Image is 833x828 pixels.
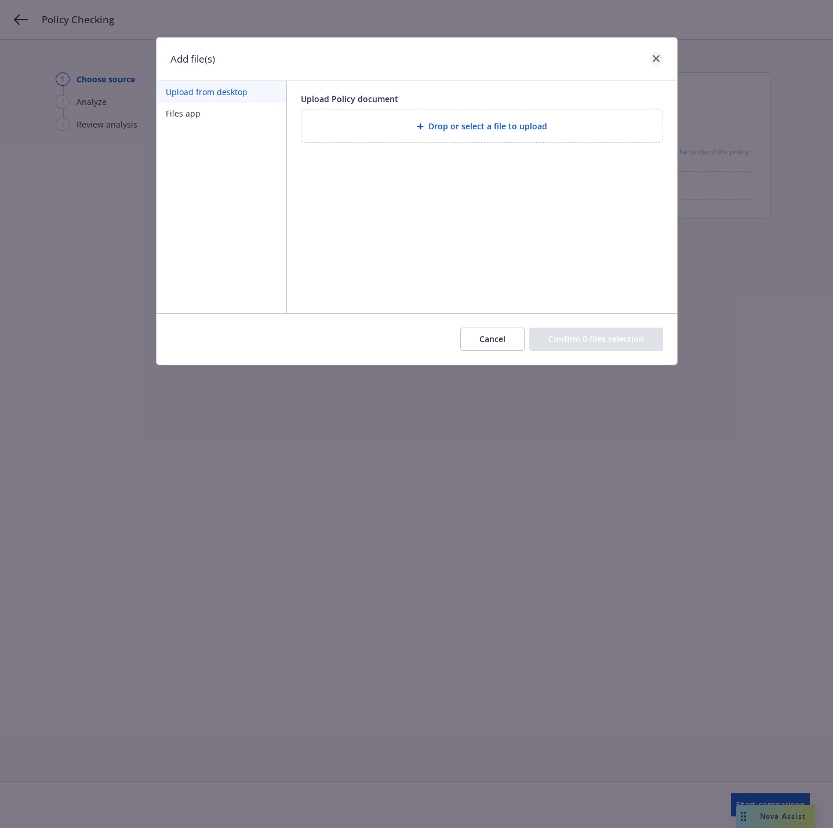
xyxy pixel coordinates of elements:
[157,103,286,124] button: Files app
[460,328,525,351] button: Cancel
[301,93,663,105] div: Upload Policy document
[170,52,215,67] h1: Add file(s)
[301,110,663,143] div: Drop or select a file to upload
[157,81,286,103] button: Upload from desktop
[649,52,663,66] a: close
[428,120,547,132] span: Drop or select a file to upload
